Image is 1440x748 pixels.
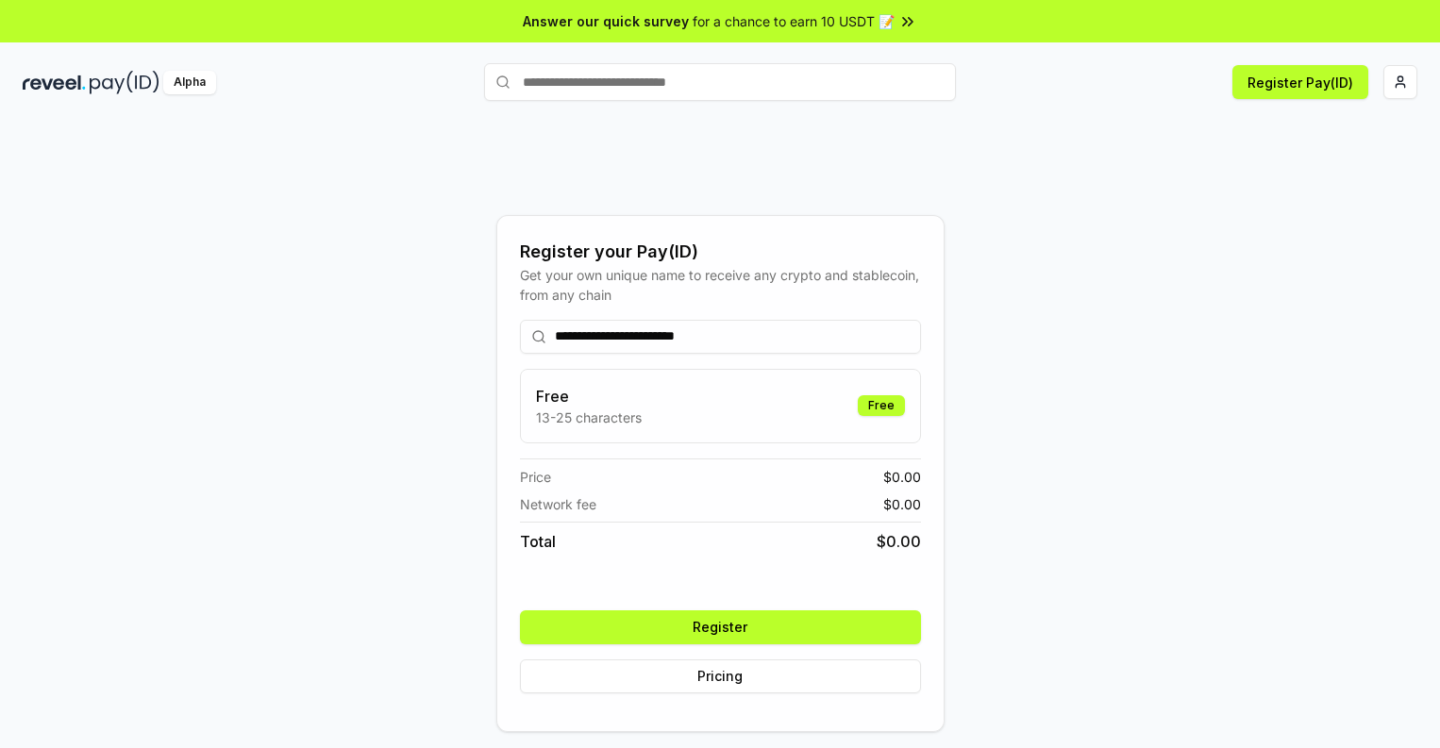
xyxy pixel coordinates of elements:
[23,71,86,94] img: reveel_dark
[883,467,921,487] span: $ 0.00
[90,71,159,94] img: pay_id
[520,467,551,487] span: Price
[520,610,921,644] button: Register
[858,395,905,416] div: Free
[693,11,895,31] span: for a chance to earn 10 USDT 📝
[1232,65,1368,99] button: Register Pay(ID)
[536,385,642,407] h3: Free
[523,11,689,31] span: Answer our quick survey
[520,494,596,514] span: Network fee
[520,530,556,553] span: Total
[536,407,642,427] p: 13-25 characters
[520,265,921,305] div: Get your own unique name to receive any crypto and stablecoin, from any chain
[520,659,921,693] button: Pricing
[163,71,216,94] div: Alpha
[883,494,921,514] span: $ 0.00
[877,530,921,553] span: $ 0.00
[520,239,921,265] div: Register your Pay(ID)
